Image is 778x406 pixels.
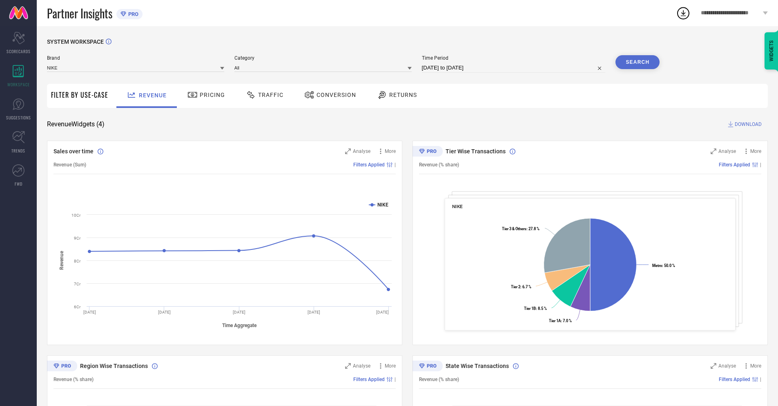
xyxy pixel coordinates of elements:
span: Revenue (% share) [419,162,459,168]
span: Analyse [353,148,370,154]
span: | [395,377,396,382]
text: [DATE] [308,310,320,314]
text: [DATE] [83,310,96,314]
span: SYSTEM WORKSPACE [47,38,104,45]
span: Revenue (Sum) [54,162,86,168]
span: FWD [15,181,22,187]
span: Analyse [353,363,370,369]
text: [DATE] [233,310,245,314]
span: Revenue (% share) [419,377,459,382]
span: Revenue (% share) [54,377,94,382]
span: Partner Insights [47,5,112,22]
div: Open download list [676,6,691,20]
span: | [760,377,761,382]
text: 10Cr [71,213,81,218]
text: 6Cr [74,305,81,309]
span: WORKSPACE [7,81,30,87]
span: Returns [389,92,417,98]
span: Pricing [200,92,225,98]
span: Time Period [422,55,606,61]
span: | [760,162,761,168]
text: : 50.0 % [652,263,675,268]
span: Analyse [718,148,736,154]
svg: Zoom [711,148,716,154]
text: : 6.7 % [511,285,531,289]
span: Filters Applied [353,162,385,168]
text: : 8.5 % [524,306,547,311]
text: [DATE] [158,310,171,314]
button: Search [615,55,660,69]
text: NIKE [377,202,388,208]
span: Category [234,55,412,61]
span: Filters Applied [719,162,750,168]
span: Tier Wise Transactions [446,148,506,155]
tspan: Metro [652,263,662,268]
span: DOWNLOAD [735,120,762,128]
tspan: Tier 1A [549,319,561,323]
svg: Zoom [345,363,351,369]
span: More [385,148,396,154]
span: More [750,148,761,154]
svg: Zoom [711,363,716,369]
tspan: Time Aggregate [222,323,257,328]
text: : 7.0 % [549,319,572,323]
text: [DATE] [376,310,389,314]
span: NIKE [452,204,463,209]
span: Sales over time [54,148,94,155]
text: 9Cr [74,236,81,240]
tspan: Tier 2 [511,285,520,289]
tspan: Tier 3 & Others [502,227,526,231]
tspan: Tier 1B [524,306,536,311]
span: Revenue [139,92,167,99]
span: PRO [126,11,138,17]
span: More [385,363,396,369]
span: Filters Applied [353,377,385,382]
input: Select time period [422,63,606,73]
svg: Zoom [345,148,351,154]
div: Premium [412,146,443,158]
span: SUGGESTIONS [6,114,31,121]
span: TRENDS [11,148,25,154]
span: State Wise Transactions [446,363,509,369]
span: Revenue Widgets ( 4 ) [47,120,105,128]
div: Premium [47,361,77,373]
span: | [395,162,396,168]
text: 7Cr [74,282,81,286]
tspan: Revenue [59,251,65,270]
span: Analyse [718,363,736,369]
span: More [750,363,761,369]
span: Brand [47,55,224,61]
span: Region Wise Transactions [80,363,148,369]
text: 8Cr [74,259,81,263]
span: Filters Applied [719,377,750,382]
span: Filter By Use-Case [51,90,108,100]
span: Conversion [317,92,356,98]
div: Premium [412,361,443,373]
text: : 27.8 % [502,227,539,231]
span: Traffic [258,92,283,98]
span: SCORECARDS [7,48,31,54]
